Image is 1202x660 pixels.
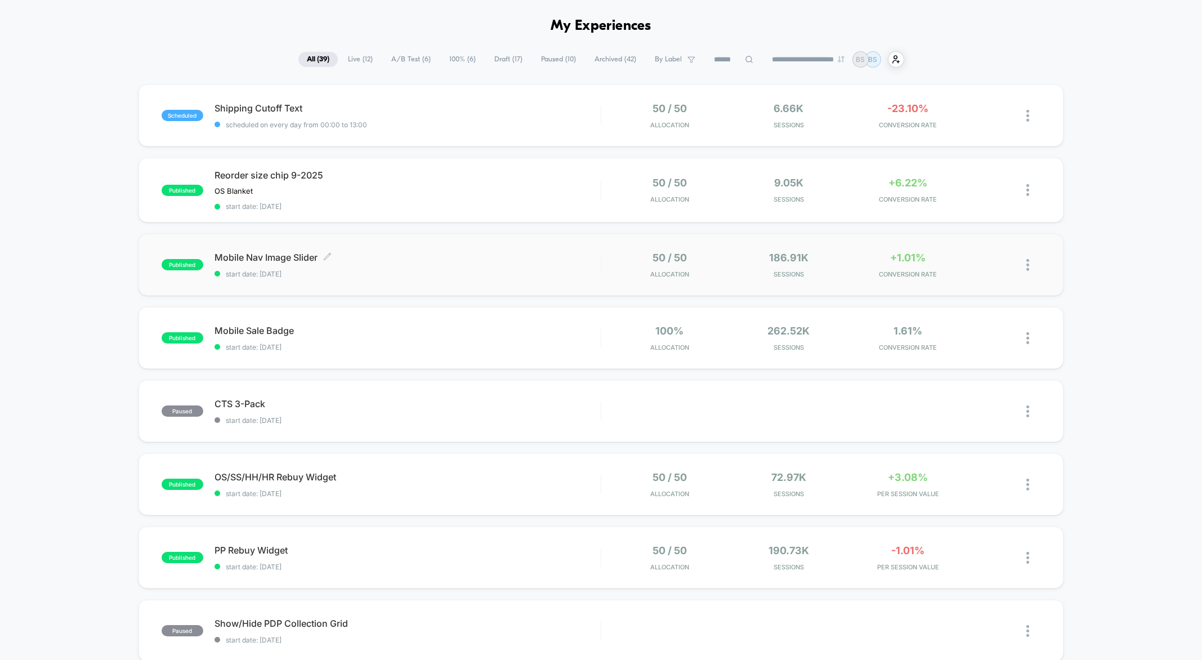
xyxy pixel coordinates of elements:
span: 186.91k [769,252,808,264]
span: start date: [DATE] [215,416,601,425]
img: close [1026,625,1029,637]
span: start date: [DATE] [215,202,601,211]
img: close [1026,184,1029,196]
span: CONVERSION RATE [851,121,965,129]
span: 1.61% [893,325,922,337]
span: scheduled on every day from 00:00 to 13:00 [215,121,601,129]
img: close [1026,110,1029,122]
span: Mobile Nav Image Slider [215,252,601,263]
img: close [1026,479,1029,490]
span: Shipping Cutoff Text [215,102,601,114]
img: close [1026,552,1029,564]
span: +1.01% [890,252,926,264]
span: start date: [DATE] [215,489,601,498]
span: -1.01% [891,545,924,556]
span: CTS 3-Pack [215,398,601,409]
span: Reorder size chip 9-2025 [215,170,601,181]
span: Show/Hide PDP Collection Grid [215,618,601,629]
p: BS [868,55,877,64]
span: Archived ( 42 ) [586,52,645,67]
span: By Label [655,55,682,64]
span: All ( 39 ) [298,52,338,67]
span: Sessions [732,121,846,129]
span: Live ( 12 ) [339,52,381,67]
span: Paused ( 10 ) [533,52,584,67]
img: close [1026,259,1029,271]
span: Allocation [650,121,689,129]
span: Mobile Sale Badge [215,325,601,336]
span: 72.97k [771,471,806,483]
span: +3.08% [888,471,928,483]
span: Draft ( 17 ) [486,52,531,67]
span: published [162,185,203,196]
span: OS Blanket [215,186,253,195]
span: start date: [DATE] [215,270,601,278]
span: published [162,479,203,490]
span: +6.22% [888,177,927,189]
span: PER SESSION VALUE [851,563,965,571]
span: Allocation [650,563,689,571]
img: close [1026,405,1029,417]
span: -23.10% [887,102,928,114]
span: 6.66k [774,102,803,114]
span: CONVERSION RATE [851,344,965,351]
span: scheduled [162,110,203,121]
span: Sessions [732,490,846,498]
span: PER SESSION VALUE [851,490,965,498]
span: 50 / 50 [653,545,687,556]
span: PP Rebuy Widget [215,545,601,556]
p: BS [856,55,865,64]
span: 262.52k [767,325,810,337]
span: published [162,552,203,563]
span: CONVERSION RATE [851,195,965,203]
span: 50 / 50 [653,177,687,189]
span: paused [162,625,203,636]
span: 100% ( 6 ) [441,52,484,67]
span: A/B Test ( 6 ) [383,52,439,67]
span: paused [162,405,203,417]
span: Sessions [732,270,846,278]
span: Allocation [650,490,689,498]
h1: My Experiences [551,18,651,34]
span: published [162,259,203,270]
span: Allocation [650,270,689,278]
span: 190.73k [768,545,809,556]
span: Allocation [650,344,689,351]
span: Sessions [732,563,846,571]
span: 9.05k [774,177,803,189]
span: start date: [DATE] [215,343,601,351]
span: 50 / 50 [653,102,687,114]
span: 50 / 50 [653,252,687,264]
span: OS/SS/HH/HR Rebuy Widget [215,471,601,483]
span: Sessions [732,195,846,203]
span: 100% [655,325,683,337]
span: Allocation [650,195,689,203]
span: published [162,332,203,344]
span: Sessions [732,344,846,351]
span: start date: [DATE] [215,636,601,644]
span: CONVERSION RATE [851,270,965,278]
img: end [838,56,844,63]
span: 50 / 50 [653,471,687,483]
span: start date: [DATE] [215,563,601,571]
img: close [1026,332,1029,344]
